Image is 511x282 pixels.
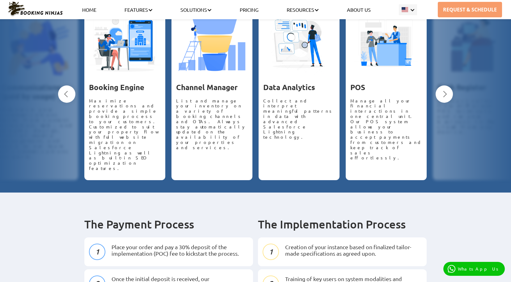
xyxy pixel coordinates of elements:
h3: POS [350,83,422,92]
img: pricing-addon-data-analytics.png [263,8,335,80]
p: Creation of your instance based on finalized tailor-made specifications as agreed upon. [285,244,422,257]
button: Next [436,85,453,103]
span: Resources [287,7,319,13]
p: Place your order and pay a 30% deposit of the implementation (POC) fee to kickstart the process. [112,244,248,257]
img: Booking Ninjas Logo [7,1,63,17]
p: WhatsApp Us [458,266,500,271]
img: pricing-addon-channel-manager.png [176,8,248,80]
img: pricing-addon-pos.png [350,8,422,80]
p: List and manage your inventory on a variety of booking channels and OTAs. Always stay automatical... [176,98,248,150]
h3: Channel Manager [176,83,248,92]
h2: The Implementation Process [258,217,427,231]
span: SOLUTIONS [180,7,211,13]
button: Previous [58,85,75,103]
p: Maximize reservations and provide a simple booking process to your customers. Customized to suit ... [89,98,161,171]
h2: The Payment Process [84,217,253,231]
p: Collect and interpret meaningful patterns in data with advanced Salesforce Lightning technology. [263,98,335,140]
span: FEATURES [125,7,152,13]
p: Manage all your financial interactions in one central unit. Our POS system allows your business t... [350,98,422,161]
h3: Data Analytics [263,83,335,92]
a: ABOUT US [347,7,371,13]
a: Pricing [240,7,259,13]
a: WhatsApp Us [443,262,505,276]
a: REQUEST & SCHEDULE [438,2,502,17]
a: HOME [82,7,96,13]
h3: Booking Engine [89,83,161,92]
img: pricing-addon-be.png [89,8,161,80]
